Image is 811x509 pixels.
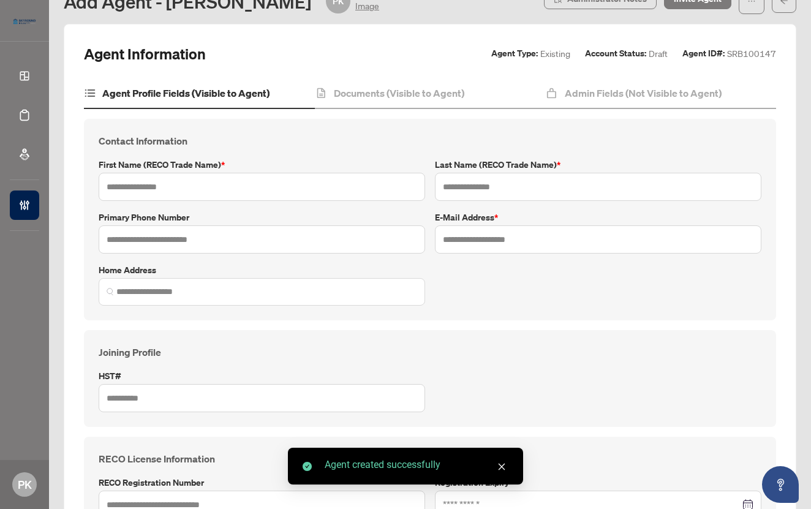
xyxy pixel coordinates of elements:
[84,44,206,64] h2: Agent Information
[435,476,761,489] label: Registration Expiry
[540,47,570,61] span: Existing
[99,345,761,360] h4: Joining Profile
[102,86,270,100] h4: Agent Profile Fields (Visible to Agent)
[99,451,761,466] h4: RECO License Information
[99,476,425,489] label: RECO Registration Number
[99,158,425,172] label: First Name (RECO Trade Name)
[99,369,425,383] label: HST#
[495,460,508,473] a: Close
[435,211,761,224] label: E-mail Address
[762,466,799,503] button: Open asap
[99,134,761,148] h4: Contact Information
[325,458,508,472] div: Agent created successfully
[10,15,39,28] img: logo
[99,263,425,277] label: Home Address
[585,47,646,61] label: Account Status:
[107,288,114,295] img: search_icon
[435,158,761,172] label: Last Name (RECO Trade Name)
[18,476,32,493] span: PK
[334,86,464,100] h4: Documents (Visible to Agent)
[497,462,506,471] span: close
[649,47,668,61] span: Draft
[491,47,538,61] label: Agent Type:
[727,47,776,61] span: SRB100147
[99,211,425,224] label: Primary Phone Number
[682,47,725,61] label: Agent ID#:
[303,462,312,471] span: check-circle
[565,86,722,100] h4: Admin Fields (Not Visible to Agent)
